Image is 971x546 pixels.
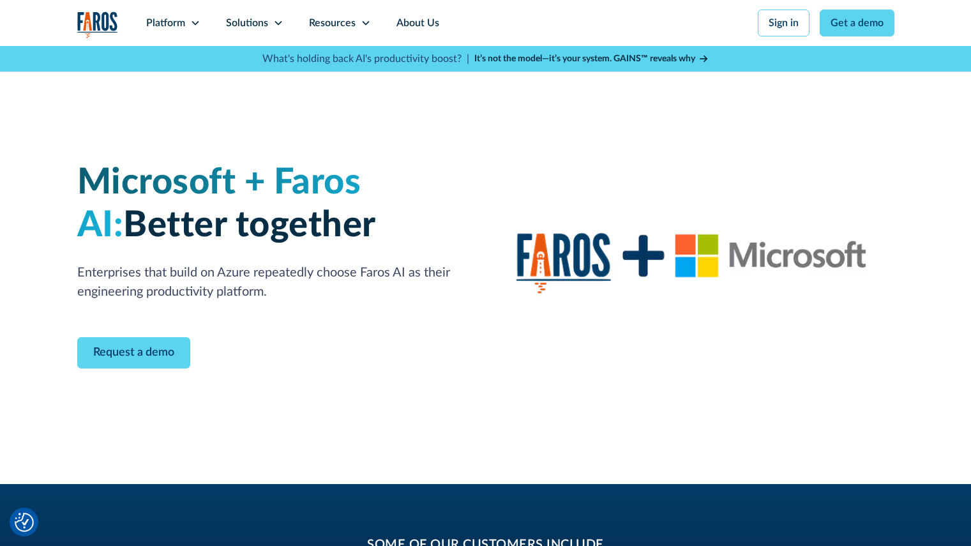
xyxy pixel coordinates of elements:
[262,51,469,66] p: What's holding back AI's productivity boost? |
[146,15,185,31] div: Platform
[474,52,709,66] a: It’s not the model—it’s your system. GAINS™ reveals why
[226,15,268,31] div: Solutions
[15,513,34,532] img: Revisit consent button
[820,10,894,36] a: Get a demo
[474,54,695,63] strong: It’s not the model—it’s your system. GAINS™ reveals why
[77,263,470,301] p: Enterprises that build on Azure repeatedly choose Faros AI as their engineering productivity plat...
[15,513,34,532] button: Cookie Settings
[309,15,356,31] div: Resources
[77,11,118,38] img: Logo of the analytics and reporting company Faros.
[758,10,809,36] a: Sign in
[77,165,361,243] span: Microsoft + Faros AI:
[77,337,190,368] a: Contact Modal
[501,97,894,433] img: Faros AI and Microsoft logos
[77,162,470,247] h1: Better together
[77,11,118,38] a: home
